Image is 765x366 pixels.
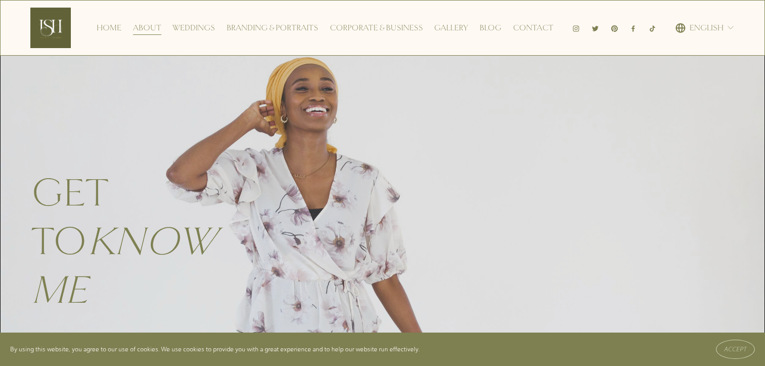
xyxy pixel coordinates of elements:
a: Corporate & Business [330,20,423,36]
a: Weddings [173,20,215,36]
a: Blog [480,20,501,36]
a: Gallery [434,20,468,36]
a: Twitter [591,24,599,32]
img: Ish Picturesque [30,8,71,48]
div: language picker [675,20,735,36]
span: English [690,21,724,35]
a: Contact [513,20,554,36]
a: Instagram [572,24,580,32]
button: Accept [716,340,755,359]
a: Branding & Portraits [227,20,318,36]
span: Accept [724,346,747,353]
em: know me [31,218,224,314]
a: Facebook [629,24,637,32]
p: By using this website, you agree to our use of cookies. We use cookies to provide you with a grea... [10,344,420,355]
a: Home [97,20,121,36]
a: TikTok [649,24,656,32]
a: About [133,20,161,36]
a: Pinterest [611,24,618,32]
span: Get to [31,169,224,313]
